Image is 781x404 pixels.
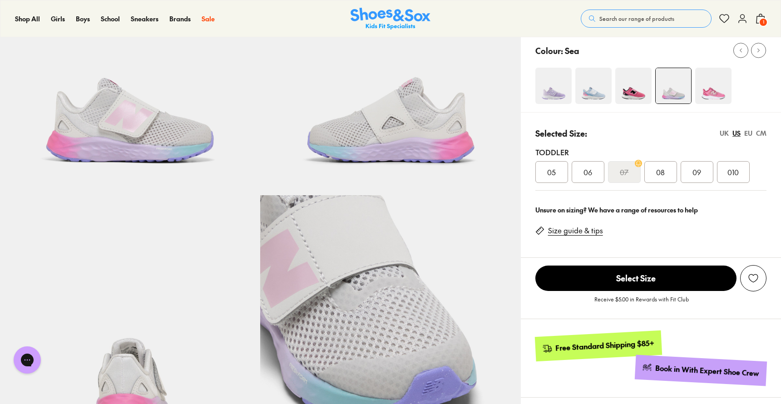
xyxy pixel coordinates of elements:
p: Colour: [535,44,563,57]
div: Book in With Expert Shoe Crew [655,363,760,379]
button: Search our range of products [581,10,712,28]
a: School [101,14,120,24]
span: 010 [727,167,739,177]
span: Select Size [535,266,737,291]
div: CM [756,128,766,138]
span: Boys [76,14,90,23]
a: Boys [76,14,90,24]
p: Sea [565,44,579,57]
a: Sale [202,14,215,24]
a: Book in With Expert Shoe Crew [635,355,767,386]
span: Shop All [15,14,40,23]
span: School [101,14,120,23]
a: Shop All [15,14,40,24]
a: Girls [51,14,65,24]
a: Brands [169,14,191,24]
span: 09 [692,167,701,177]
span: 05 [547,167,556,177]
img: 4-527572_1 [535,68,572,104]
img: 4-527576_1 [575,68,612,104]
div: EU [744,128,752,138]
span: Sneakers [131,14,158,23]
span: Sale [202,14,215,23]
span: Search our range of products [599,15,674,23]
a: Size guide & tips [548,226,603,236]
a: Sneakers [131,14,158,24]
button: Add to Wishlist [740,265,766,291]
a: Shoes & Sox [351,8,430,30]
p: Receive $5.00 in Rewards with Fit Club [594,295,689,311]
span: 06 [583,167,592,177]
div: Free Standard Shipping $85+ [555,338,654,353]
p: Selected Size: [535,127,587,139]
button: Select Size [535,265,737,291]
a: Free Standard Shipping $85+ [534,330,662,361]
span: 08 [656,167,665,177]
img: 4-498927_1 [615,68,652,104]
img: 4-551724_1 [695,68,732,104]
div: US [732,128,741,138]
s: 07 [620,167,628,177]
div: Unsure on sizing? We have a range of resources to help [535,205,766,215]
div: Toddler [535,147,766,158]
span: 1 [759,18,768,27]
div: UK [720,128,729,138]
button: 1 [755,9,766,29]
span: Brands [169,14,191,23]
img: SNS_Logo_Responsive.svg [351,8,430,30]
span: Girls [51,14,65,23]
iframe: Gorgias live chat messenger [9,343,45,377]
img: 4-498932_1 [656,68,691,103]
